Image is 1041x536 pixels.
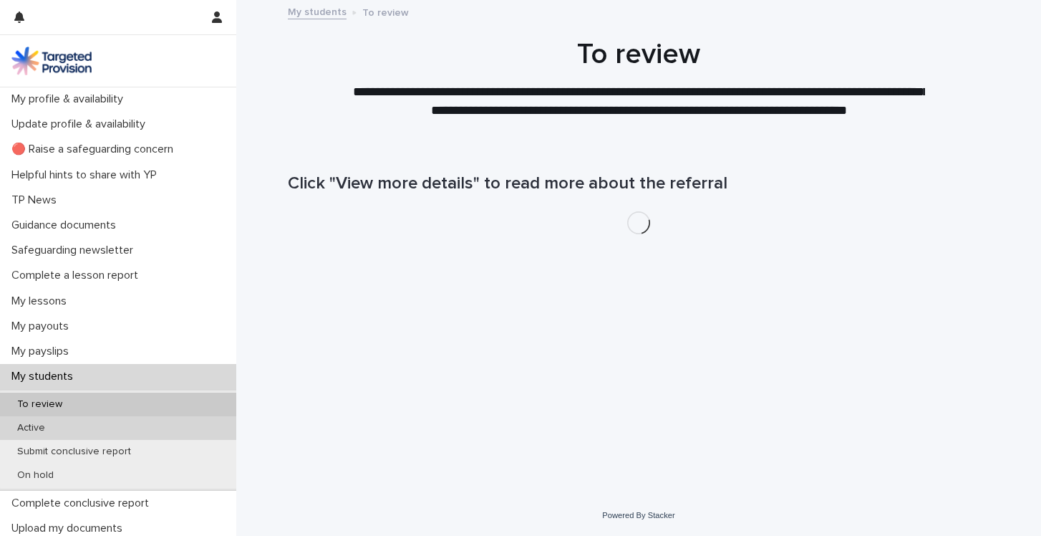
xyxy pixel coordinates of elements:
[6,168,168,182] p: Helpful hints to share with YP
[288,173,989,194] h1: Click "View more details" to read more about the referral
[6,446,142,458] p: Submit conclusive report
[6,320,80,333] p: My payouts
[6,244,145,257] p: Safeguarding newsletter
[602,511,674,520] a: Powered By Stacker
[6,497,160,510] p: Complete conclusive report
[6,398,74,411] p: To review
[6,522,134,535] p: Upload my documents
[6,469,65,482] p: On hold
[362,4,409,19] p: To review
[6,193,68,207] p: TP News
[6,422,57,434] p: Active
[6,92,135,106] p: My profile & availability
[6,295,78,308] p: My lessons
[6,219,127,232] p: Guidance documents
[6,118,157,131] p: Update profile & availability
[6,269,150,282] p: Complete a lesson report
[6,345,80,358] p: My payslips
[288,3,347,19] a: My students
[11,47,92,75] img: M5nRWzHhSzIhMunXDL62
[6,143,185,156] p: 🔴 Raise a safeguarding concern
[6,370,84,383] p: My students
[288,37,989,72] h1: To review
